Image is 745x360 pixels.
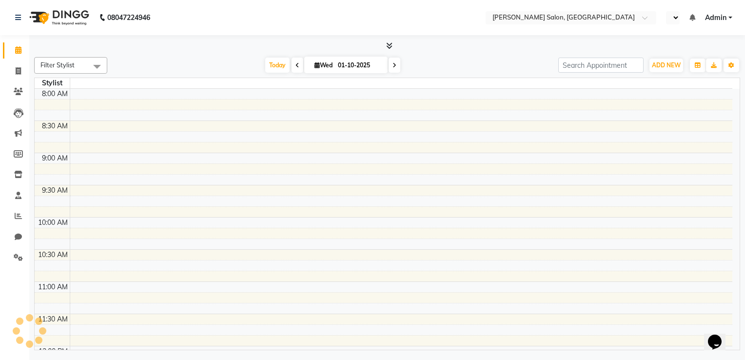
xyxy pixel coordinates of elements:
img: logo [25,4,92,31]
span: Wed [312,61,335,69]
span: Filter Stylist [40,61,75,69]
input: 2025-10-01 [335,58,384,73]
b: 08047224946 [107,4,150,31]
iframe: chat widget [704,321,735,350]
div: 8:00 AM [40,89,70,99]
div: Stylist [35,78,70,88]
span: ADD NEW [652,61,681,69]
div: 10:00 AM [36,218,70,228]
div: 12:00 PM [37,346,70,357]
div: 11:30 AM [36,314,70,324]
div: 9:00 AM [40,153,70,163]
span: Admin [705,13,726,23]
div: 10:30 AM [36,250,70,260]
div: 9:30 AM [40,185,70,196]
div: 8:30 AM [40,121,70,131]
input: Search Appointment [558,58,644,73]
div: 11:00 AM [36,282,70,292]
button: ADD NEW [649,59,683,72]
span: Today [265,58,290,73]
